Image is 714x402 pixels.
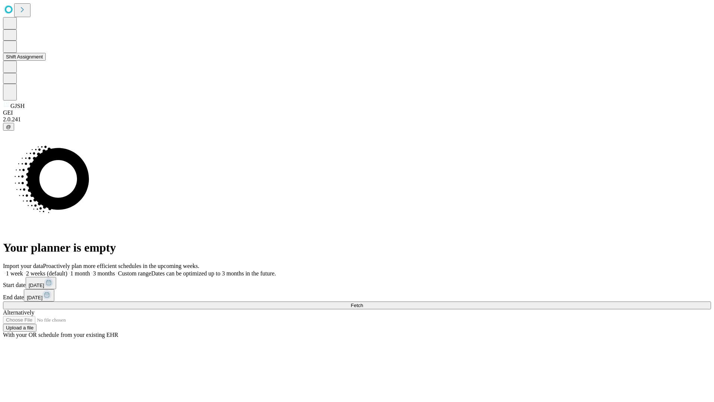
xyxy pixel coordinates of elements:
[3,123,14,131] button: @
[3,109,711,116] div: GEI
[27,295,42,300] span: [DATE]
[151,270,276,277] span: Dates can be optimized up to 3 months in the future.
[3,309,34,316] span: Alternatively
[3,301,711,309] button: Fetch
[70,270,90,277] span: 1 month
[10,103,25,109] span: GJSH
[118,270,151,277] span: Custom range
[3,263,43,269] span: Import your data
[26,277,56,289] button: [DATE]
[3,116,711,123] div: 2.0.241
[3,277,711,289] div: Start date
[3,289,711,301] div: End date
[43,263,199,269] span: Proactively plan more efficient schedules in the upcoming weeks.
[3,332,118,338] span: With your OR schedule from your existing EHR
[26,270,67,277] span: 2 weeks (default)
[6,270,23,277] span: 1 week
[24,289,54,301] button: [DATE]
[29,283,44,288] span: [DATE]
[3,324,36,332] button: Upload a file
[3,53,46,61] button: Shift Assignment
[3,241,711,255] h1: Your planner is empty
[6,124,11,130] span: @
[93,270,115,277] span: 3 months
[351,303,363,308] span: Fetch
